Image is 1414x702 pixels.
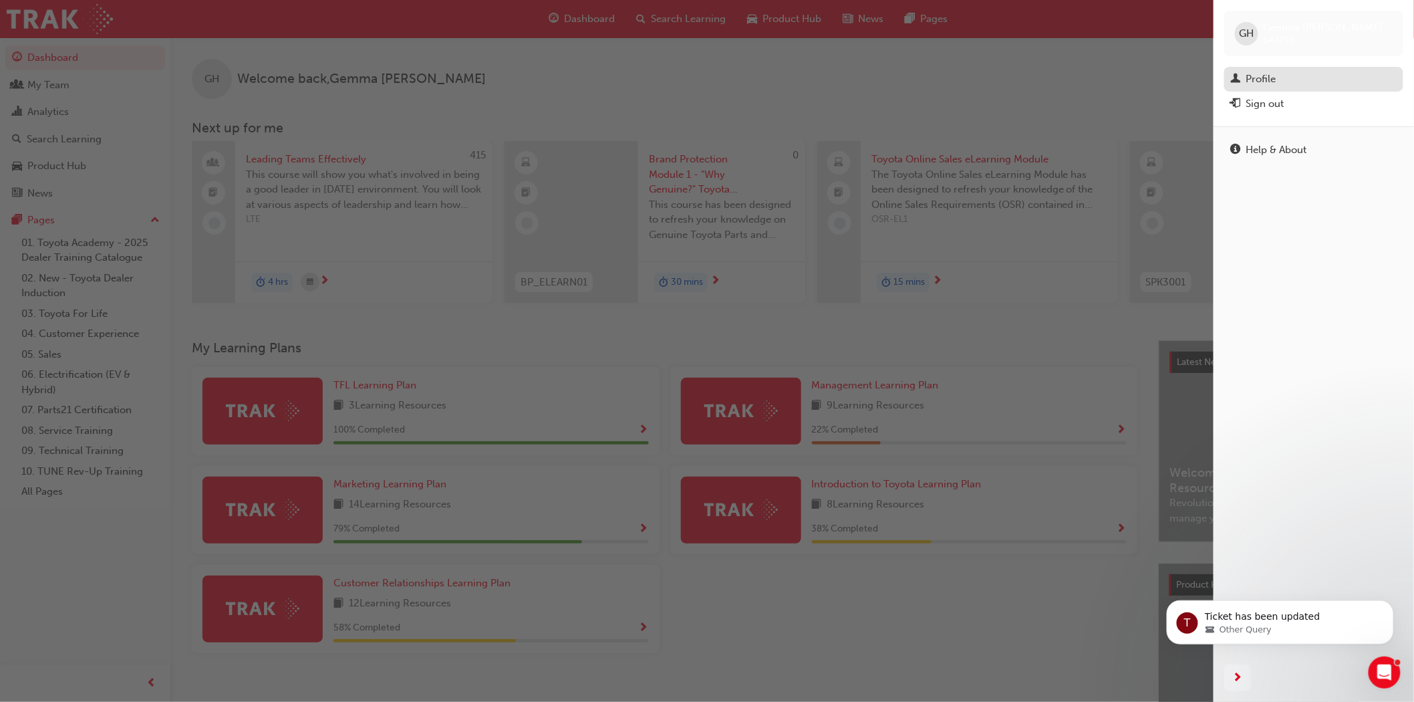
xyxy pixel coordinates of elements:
[1246,96,1284,112] div: Sign out
[1246,72,1276,87] div: Profile
[1240,26,1254,41] span: GH
[1264,34,1295,45] span: 644735
[1224,67,1403,92] a: Profile
[1224,138,1403,162] a: Help & About
[1231,74,1241,86] span: man-icon
[1369,657,1401,689] iframe: Intercom live chat
[1224,92,1403,116] button: Sign out
[1147,572,1414,666] iframe: Intercom notifications message
[1246,142,1307,158] div: Help & About
[1231,144,1241,156] span: info-icon
[1231,98,1241,110] span: exit-icon
[1264,21,1383,33] span: Gemma [PERSON_NAME]
[1233,670,1243,687] span: next-icon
